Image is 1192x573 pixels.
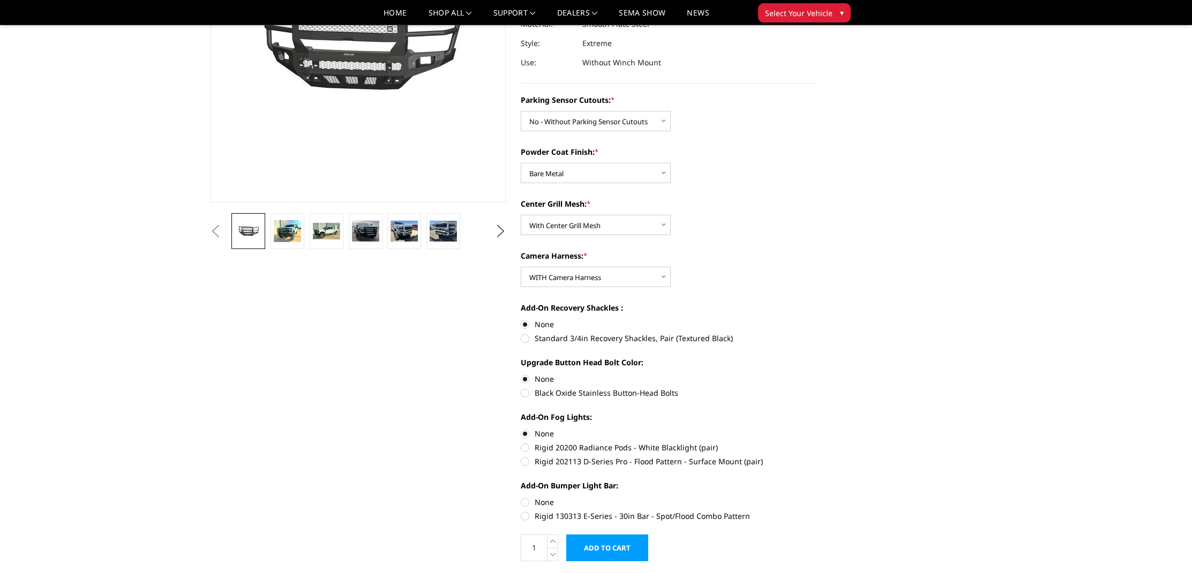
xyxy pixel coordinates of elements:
label: None [521,428,816,439]
img: 2023-2025 Ford F250-350 - Freedom Series - Extreme Front Bumper [430,221,457,241]
iframe: Chat Widget [1138,522,1192,573]
label: Upgrade Button Head Bolt Color: [521,357,816,368]
a: SEMA Show [619,9,665,25]
label: None [521,496,816,508]
span: Select Your Vehicle [765,7,833,19]
dd: Extreme [582,34,612,53]
label: Powder Coat Finish: [521,146,816,157]
label: None [521,319,816,330]
dt: Style: [521,34,574,53]
a: Home [384,9,407,25]
label: Add-On Fog Lights: [521,411,816,423]
button: Select Your Vehicle [758,3,851,22]
label: Parking Sensor Cutouts: [521,94,816,105]
label: Rigid 20200 Radiance Pods - White Blacklight (pair) [521,442,816,453]
img: 2023-2025 Ford F250-350 - Freedom Series - Extreme Front Bumper [391,221,418,241]
a: Dealers [557,9,598,25]
a: shop all [429,9,472,25]
img: 2023-2025 Ford F250-350 - Freedom Series - Extreme Front Bumper [352,221,379,242]
label: Rigid 202113 D-Series Pro - Flood Pattern - Surface Mount (pair) [521,456,816,467]
label: Standard 3/4in Recovery Shackles, Pair (Textured Black) [521,333,816,344]
label: Center Grill Mesh: [521,198,816,209]
button: Next [492,223,508,239]
a: News [687,9,709,25]
label: Rigid 130313 E-Series - 30in Bar - Spot/Flood Combo Pattern [521,510,816,522]
label: None [521,373,816,384]
dd: Without Winch Mount [582,53,661,72]
input: Add to Cart [566,534,648,561]
a: Support [493,9,536,25]
label: Black Oxide Stainless Button-Head Bolts [521,387,816,398]
img: 2023-2025 Ford F250-350 - Freedom Series - Extreme Front Bumper [313,223,340,239]
label: Add-On Bumper Light Bar: [521,480,816,491]
label: Add-On Recovery Shackles : [521,302,816,313]
span: ▾ [840,7,844,18]
button: Previous [208,223,224,239]
label: Camera Harness: [521,250,816,261]
dt: Use: [521,53,574,72]
img: 2023-2025 Ford F250-350 - Freedom Series - Extreme Front Bumper [274,220,301,242]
